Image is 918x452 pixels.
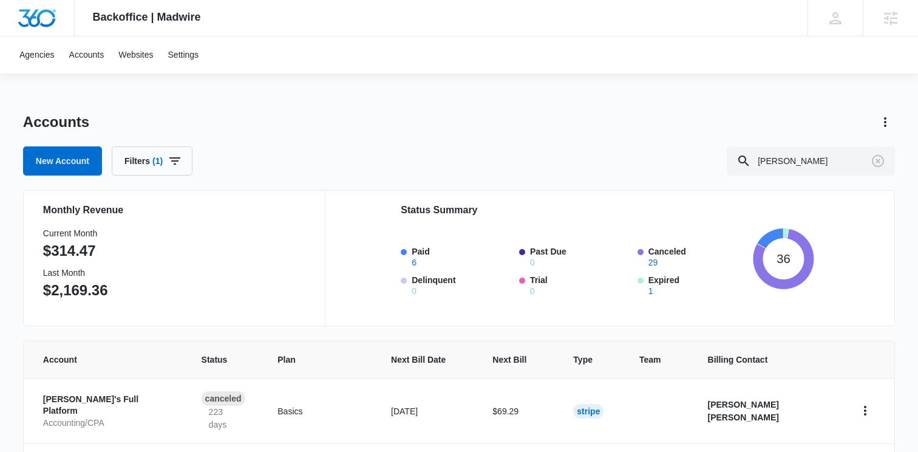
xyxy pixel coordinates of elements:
[112,146,192,176] button: Filters(1)
[43,417,172,430] p: Accounting/CPA
[573,354,593,366] span: Type
[161,36,206,74] a: Settings
[492,354,526,366] span: Next Bill
[648,245,749,267] label: Canceled
[111,36,160,74] a: Websites
[43,394,172,417] p: [PERSON_NAME]'s Full Platform
[43,227,108,240] h3: Current Month
[43,240,108,262] p: $314.47
[777,252,790,265] tspan: 36
[12,36,62,74] a: Agencies
[875,112,895,132] button: Actions
[648,258,658,267] button: Canceled
[152,157,163,165] span: (1)
[62,36,112,74] a: Accounts
[43,203,310,217] h2: Monthly Revenue
[202,354,231,366] span: Status
[855,401,875,420] button: home
[412,258,416,267] button: Paid
[202,391,245,406] div: Canceled
[43,354,155,366] span: Account
[277,354,362,366] span: Plan
[708,354,827,366] span: Billing Contact
[93,11,201,24] span: Backoffice | Madwire
[478,378,559,443] td: $69.29
[376,378,478,443] td: [DATE]
[412,274,512,295] label: Delinquent
[868,151,888,171] button: Clear
[727,146,895,176] input: Search
[23,113,89,131] h1: Accounts
[530,245,630,267] label: Past Due
[23,146,102,176] a: New Account
[648,287,653,295] button: Expired
[708,400,779,422] strong: [PERSON_NAME] [PERSON_NAME]
[530,274,630,295] label: Trial
[391,354,446,366] span: Next Bill Date
[639,354,661,366] span: Team
[277,405,362,418] p: Basics
[648,274,749,295] label: Expired
[401,203,814,217] h2: Status Summary
[43,394,172,430] a: [PERSON_NAME]'s Full PlatformAccounting/CPA
[573,404,603,419] div: Stripe
[412,245,512,267] label: Paid
[202,406,249,431] p: 223 days
[43,267,108,279] h3: Last Month
[43,279,108,301] p: $2,169.36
